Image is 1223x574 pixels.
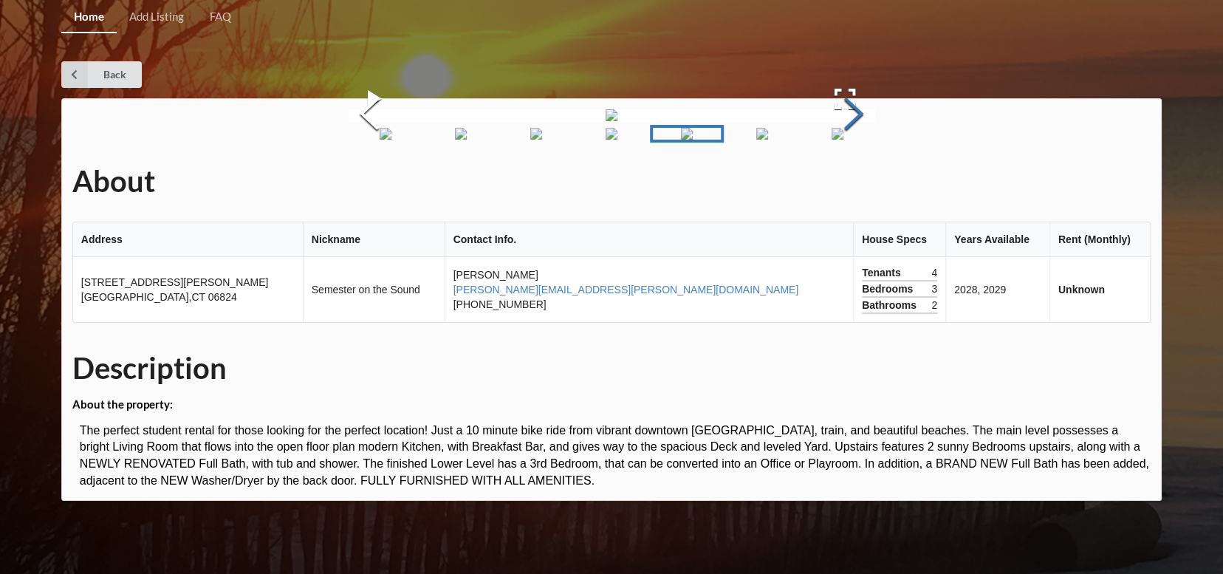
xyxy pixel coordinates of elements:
td: [PERSON_NAME] [PHONE_NUMBER] [445,257,853,322]
p: The perfect student rental for those looking for the perfect location! Just a 10 minute bike ride... [80,423,1151,490]
button: Open Fullscreen [815,78,874,120]
h4: About the property: [72,397,1151,411]
img: 128_veres_street%2FIMG_0657.jpeg [681,128,693,140]
span: 3 [931,281,937,296]
th: Address [73,222,303,257]
a: Go to Slide 2 [424,125,498,143]
a: Go to Slide 5 [650,125,724,143]
a: FAQ [196,1,243,33]
th: Contact Info. [445,222,853,257]
button: Previous Slide [349,49,390,182]
div: Thumbnail Navigation [349,125,874,143]
img: 128_veres_street%2FIMG_0657.jpeg [606,109,617,121]
th: House Specs [853,222,945,257]
a: Go to Slide 7 [801,125,874,143]
td: Semester on the Sound [303,257,445,322]
img: 128_veres_street%2FIMG_0647.jpeg [455,128,467,140]
span: Tenants [862,265,905,280]
img: 128_veres_street%2FIMG_0666.jpeg [832,128,843,140]
span: 2 [931,298,937,312]
th: Nickname [303,222,445,257]
a: Home [61,1,117,33]
span: 4 [931,265,937,280]
span: Bathrooms [862,298,920,312]
span: Bedrooms [862,281,917,296]
img: 128_veres_street%2FIMG_0654.jpeg [606,128,617,140]
a: Go to Slide 3 [499,125,573,143]
a: Add Listing [117,1,196,33]
img: 128_veres_street%2FIMG_0659.jpeg [756,128,768,140]
img: 128_veres_street%2FIMG_0650.jpeg [530,128,542,140]
a: Go to Slide 6 [725,125,799,143]
a: Back [61,61,142,88]
th: Years Available [945,222,1049,257]
th: Rent (Monthly) [1049,222,1151,257]
button: Next Slide [833,49,874,182]
span: [GEOGRAPHIC_DATA] , CT 06824 [81,291,237,303]
td: 2028, 2029 [945,257,1049,322]
span: [STREET_ADDRESS][PERSON_NAME] [81,276,269,288]
a: [PERSON_NAME][EMAIL_ADDRESS][PERSON_NAME][DOMAIN_NAME] [453,284,799,295]
a: Go to Slide 4 [575,125,648,143]
h1: Description [72,349,1151,387]
h1: About [72,163,1151,200]
b: Unknown [1058,284,1105,295]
